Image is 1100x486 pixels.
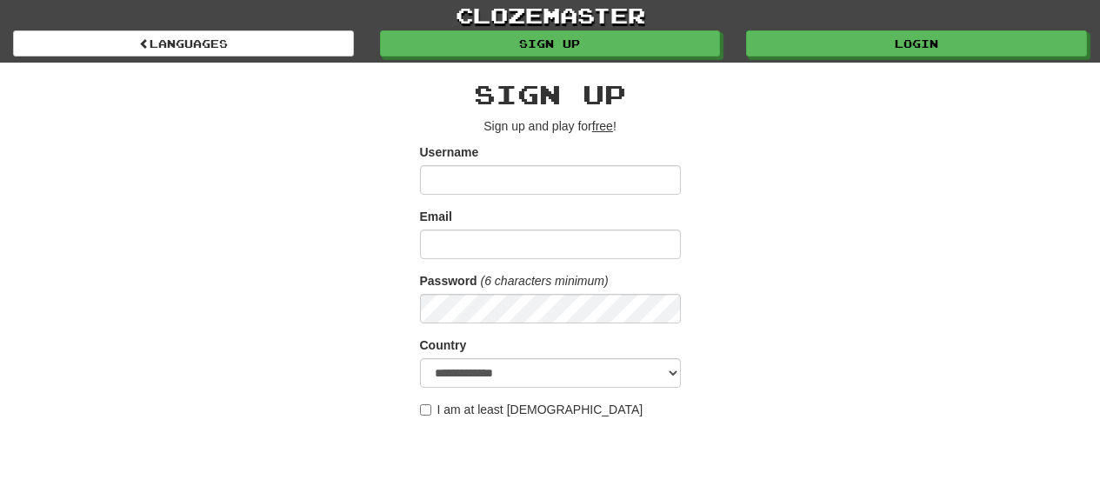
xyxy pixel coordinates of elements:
label: I am at least [DEMOGRAPHIC_DATA] [420,401,643,418]
label: Password [420,272,477,290]
label: Country [420,336,467,354]
h2: Sign up [420,80,681,109]
label: Username [420,143,479,161]
a: Sign up [380,30,721,57]
label: Email [420,208,452,225]
input: I am at least [DEMOGRAPHIC_DATA] [420,404,431,416]
p: Sign up and play for ! [420,117,681,135]
a: Login [746,30,1087,57]
em: (6 characters minimum) [481,274,609,288]
u: free [592,119,613,133]
a: Languages [13,30,354,57]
